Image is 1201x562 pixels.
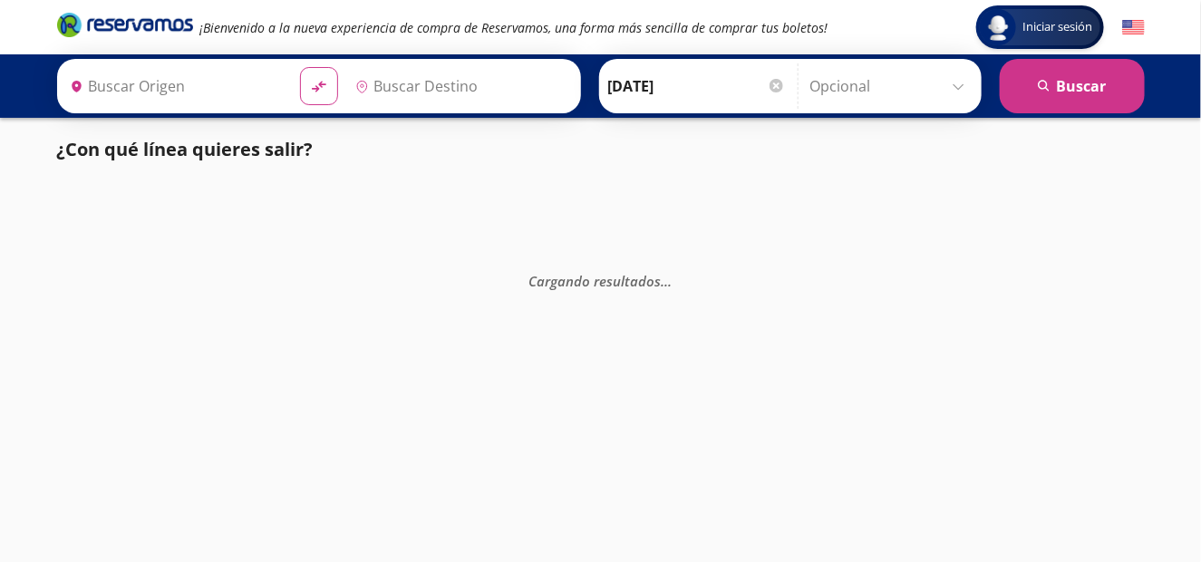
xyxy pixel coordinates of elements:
[529,272,673,290] em: Cargando resultados
[348,63,571,109] input: Buscar Destino
[200,19,828,36] em: ¡Bienvenido a la nueva experiencia de compra de Reservamos, una forma más sencilla de comprar tus...
[57,11,193,44] a: Brand Logo
[63,63,286,109] input: Buscar Origen
[57,136,314,163] p: ¿Con qué línea quieres salir?
[57,11,193,38] i: Brand Logo
[1016,18,1100,36] span: Iniciar sesión
[669,272,673,290] span: .
[608,63,786,109] input: Elegir Fecha
[1122,16,1145,39] button: English
[665,272,669,290] span: .
[1000,59,1145,113] button: Buscar
[662,272,665,290] span: .
[810,63,973,109] input: Opcional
